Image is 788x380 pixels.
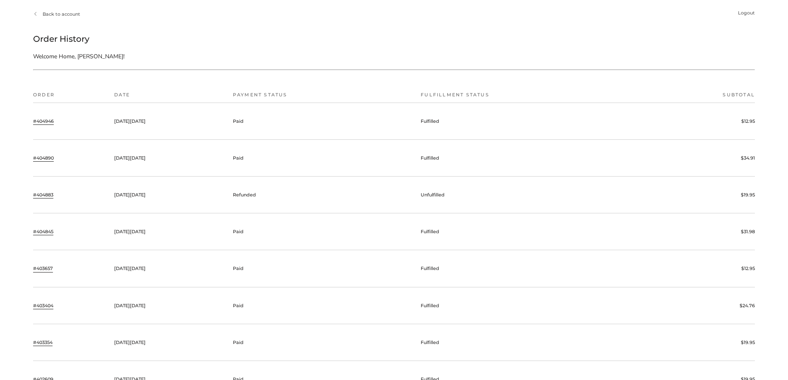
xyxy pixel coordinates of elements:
td: Fulfilled [417,213,647,250]
td: Fulfilled [417,103,647,140]
td: [DATE][DATE] [110,287,229,324]
td: Paid [229,140,417,177]
td: Fulfilled [417,287,647,324]
td: $31.98 [647,213,755,250]
td: $19.95 [647,324,755,361]
h1: Order History [33,32,755,46]
p: Welcome Home, [PERSON_NAME]! [33,52,252,61]
td: $12.95 [647,103,755,140]
td: Unfulfilled [417,177,647,213]
a: Back to account [33,10,80,18]
td: Paid [229,250,417,287]
td: $24.76 [647,287,755,324]
td: $34.91 [647,140,755,177]
th: Payment status [229,91,417,103]
th: Order [33,91,110,103]
td: [DATE][DATE] [110,213,229,250]
td: [DATE][DATE] [110,177,229,213]
td: [DATE][DATE] [110,140,229,177]
a: #404890 [33,154,54,162]
td: [DATE][DATE] [110,103,229,140]
a: Logout [738,9,755,17]
td: Paid [229,324,417,361]
td: Paid [229,103,417,140]
td: [DATE][DATE] [110,324,229,361]
td: $19.95 [647,177,755,213]
td: Paid [229,287,417,324]
a: #403657 [33,265,53,272]
a: #403404 [33,302,53,309]
a: #404946 [33,117,54,125]
th: Fulfillment status [417,91,647,103]
td: Refunded [229,177,417,213]
td: $12.95 [647,250,755,287]
td: Paid [229,213,417,250]
th: Date [110,91,229,103]
a: #404883 [33,191,53,198]
td: [DATE][DATE] [110,250,229,287]
td: Fulfilled [417,140,647,177]
th: Subtotal [647,91,755,103]
a: #403354 [33,339,53,346]
td: Fulfilled [417,324,647,361]
td: Fulfilled [417,250,647,287]
a: #404845 [33,228,53,235]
